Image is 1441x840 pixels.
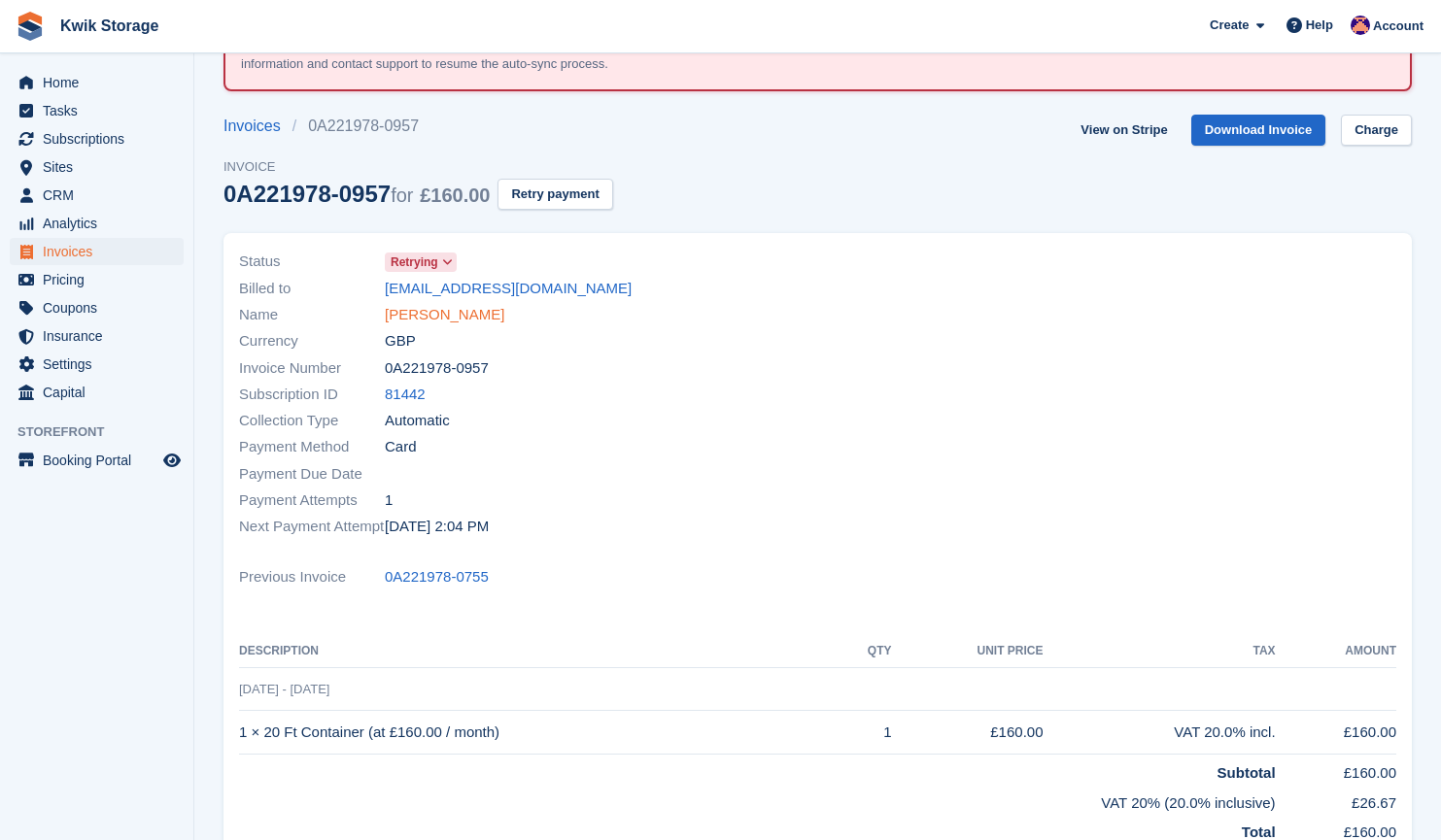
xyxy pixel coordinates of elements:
span: Analytics [43,210,159,237]
span: 0A221978-0957 [385,357,489,380]
span: £160.00 [420,185,490,206]
span: Subscriptions [43,125,159,152]
strong: Total [1242,823,1276,840]
img: Jade Stanley [1351,16,1370,35]
span: Currency [239,330,385,353]
a: menu [10,153,184,181]
a: menu [10,182,184,209]
th: Tax [1044,636,1276,667]
a: View on Stripe [1073,115,1175,147]
span: Invoices [43,238,159,265]
strong: Subtotal [1218,764,1276,781]
a: menu [10,351,184,378]
a: menu [10,97,184,124]
span: Home [43,69,159,96]
span: Payment Method [239,436,385,458]
td: £160.00 [1276,711,1396,755]
span: 1 [385,489,393,512]
span: Billed to [239,278,385,300]
span: Invoice [223,157,613,177]
button: Retry payment [497,179,612,211]
span: Pricing [43,266,159,293]
span: Retrying [391,253,438,271]
a: Preview store [160,449,184,472]
a: Kwik Storage [52,10,166,42]
span: Card [385,436,417,458]
span: GBP [385,330,416,353]
a: 81442 [385,384,426,406]
a: [PERSON_NAME] [385,304,504,326]
span: [DATE] - [DATE] [239,682,329,696]
img: stora-icon-8386f47178a22dfd0bd8f6a31ec36ba5ce8667c1dd55bd0f319d3a0aa187defe.svg [16,12,45,41]
a: Invoices [223,115,292,138]
a: Download Invoice [1191,115,1326,147]
p: An error occurred with the auto-sync process for the site: Kidderminster . Please review the for ... [241,36,921,74]
span: Tasks [43,97,159,124]
span: CRM [43,182,159,209]
a: menu [10,125,184,152]
a: menu [10,294,184,321]
a: 0A221978-0755 [385,566,489,588]
th: QTY [837,636,892,667]
td: £160.00 [1276,755,1396,785]
a: [EMAIL_ADDRESS][DOMAIN_NAME] [385,278,632,300]
div: 0A221978-0957 [223,181,490,207]
time: 2025-08-13 13:04:52 UTC [385,516,489,538]
th: Unit Price [892,636,1044,667]
span: Storefront [17,422,193,442]
a: menu [10,322,184,350]
span: Booking Portal [43,447,159,474]
span: Create [1210,16,1249,35]
a: menu [10,266,184,293]
a: menu [10,238,184,265]
span: Payment Due Date [239,463,385,486]
span: Status [239,251,385,273]
a: menu [10,379,184,406]
td: 1 × 20 Ft Container (at £160.00 / month) [239,711,837,755]
td: VAT 20% (20.0% inclusive) [239,785,1276,815]
span: Settings [43,351,159,378]
td: 1 [837,711,892,755]
span: Subscription ID [239,384,385,406]
span: Payment Attempts [239,489,385,512]
th: Description [239,636,837,667]
td: £26.67 [1276,785,1396,815]
a: menu [10,210,184,237]
span: Coupons [43,294,159,321]
span: Collection Type [239,410,385,432]
span: Account [1373,17,1424,36]
span: Automatic [385,410,450,432]
span: Name [239,304,385,326]
span: Next Payment Attempt [239,516,385,538]
a: menu [10,69,184,96]
a: Retrying [385,251,457,273]
span: Help [1306,16,1333,35]
div: VAT 20.0% incl. [1044,722,1276,744]
th: Amount [1276,636,1396,667]
a: Charge [1341,115,1412,147]
span: Invoice Number [239,357,385,380]
span: Sites [43,153,159,181]
a: menu [10,447,184,474]
span: Capital [43,379,159,406]
nav: breadcrumbs [223,115,613,138]
span: Insurance [43,322,159,350]
td: £160.00 [892,711,1044,755]
span: for [391,185,413,206]
span: Previous Invoice [239,566,385,588]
